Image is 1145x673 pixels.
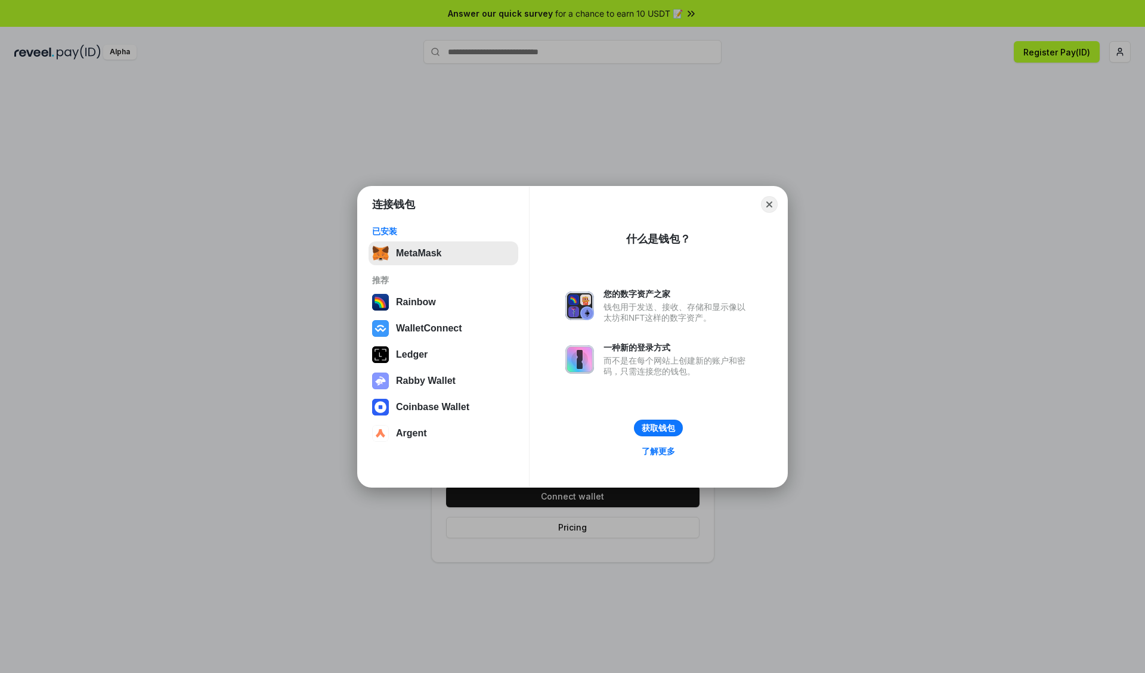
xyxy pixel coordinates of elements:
[369,343,518,367] button: Ledger
[604,355,751,377] div: 而不是在每个网站上创建新的账户和密码，只需连接您的钱包。
[761,196,778,213] button: Close
[396,248,441,259] div: MetaMask
[369,421,518,445] button: Argent
[372,294,389,311] img: svg+xml,%3Csvg%20width%3D%22120%22%20height%3D%22120%22%20viewBox%3D%220%200%20120%20120%22%20fil...
[565,291,594,320] img: svg+xml,%3Csvg%20xmlns%3D%22http%3A%2F%2Fwww.w3.org%2F2000%2Fsvg%22%20fill%3D%22none%22%20viewBox...
[626,232,691,246] div: 什么是钱包？
[642,423,675,433] div: 获取钱包
[372,346,389,363] img: svg+xml,%3Csvg%20xmlns%3D%22http%3A%2F%2Fwww.w3.org%2F2000%2Fsvg%22%20width%3D%2228%22%20height%3...
[372,197,415,212] h1: 连接钱包
[396,323,462,334] div: WalletConnect
[372,275,515,286] div: 推荐
[372,320,389,337] img: svg+xml,%3Csvg%20width%3D%2228%22%20height%3D%2228%22%20viewBox%3D%220%200%2028%2028%22%20fill%3D...
[396,376,456,386] div: Rabby Wallet
[372,425,389,442] img: svg+xml,%3Csvg%20width%3D%2228%22%20height%3D%2228%22%20viewBox%3D%220%200%2028%2028%22%20fill%3D...
[634,420,683,436] button: 获取钱包
[604,289,751,299] div: 您的数字资产之家
[369,241,518,265] button: MetaMask
[369,369,518,393] button: Rabby Wallet
[565,345,594,374] img: svg+xml,%3Csvg%20xmlns%3D%22http%3A%2F%2Fwww.w3.org%2F2000%2Fsvg%22%20fill%3D%22none%22%20viewBox...
[396,297,436,308] div: Rainbow
[369,290,518,314] button: Rainbow
[396,349,428,360] div: Ledger
[372,245,389,262] img: svg+xml,%3Csvg%20fill%3D%22none%22%20height%3D%2233%22%20viewBox%3D%220%200%2035%2033%22%20width%...
[372,373,389,389] img: svg+xml,%3Csvg%20xmlns%3D%22http%3A%2F%2Fwww.w3.org%2F2000%2Fsvg%22%20fill%3D%22none%22%20viewBox...
[642,446,675,457] div: 了解更多
[396,402,469,413] div: Coinbase Wallet
[604,342,751,353] div: 一种新的登录方式
[372,399,389,415] img: svg+xml,%3Csvg%20width%3D%2228%22%20height%3D%2228%22%20viewBox%3D%220%200%2028%2028%22%20fill%3D...
[604,302,751,323] div: 钱包用于发送、接收、存储和显示像以太坊和NFT这样的数字资产。
[635,444,682,459] a: 了解更多
[369,395,518,419] button: Coinbase Wallet
[372,226,515,237] div: 已安装
[396,428,427,439] div: Argent
[369,317,518,340] button: WalletConnect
